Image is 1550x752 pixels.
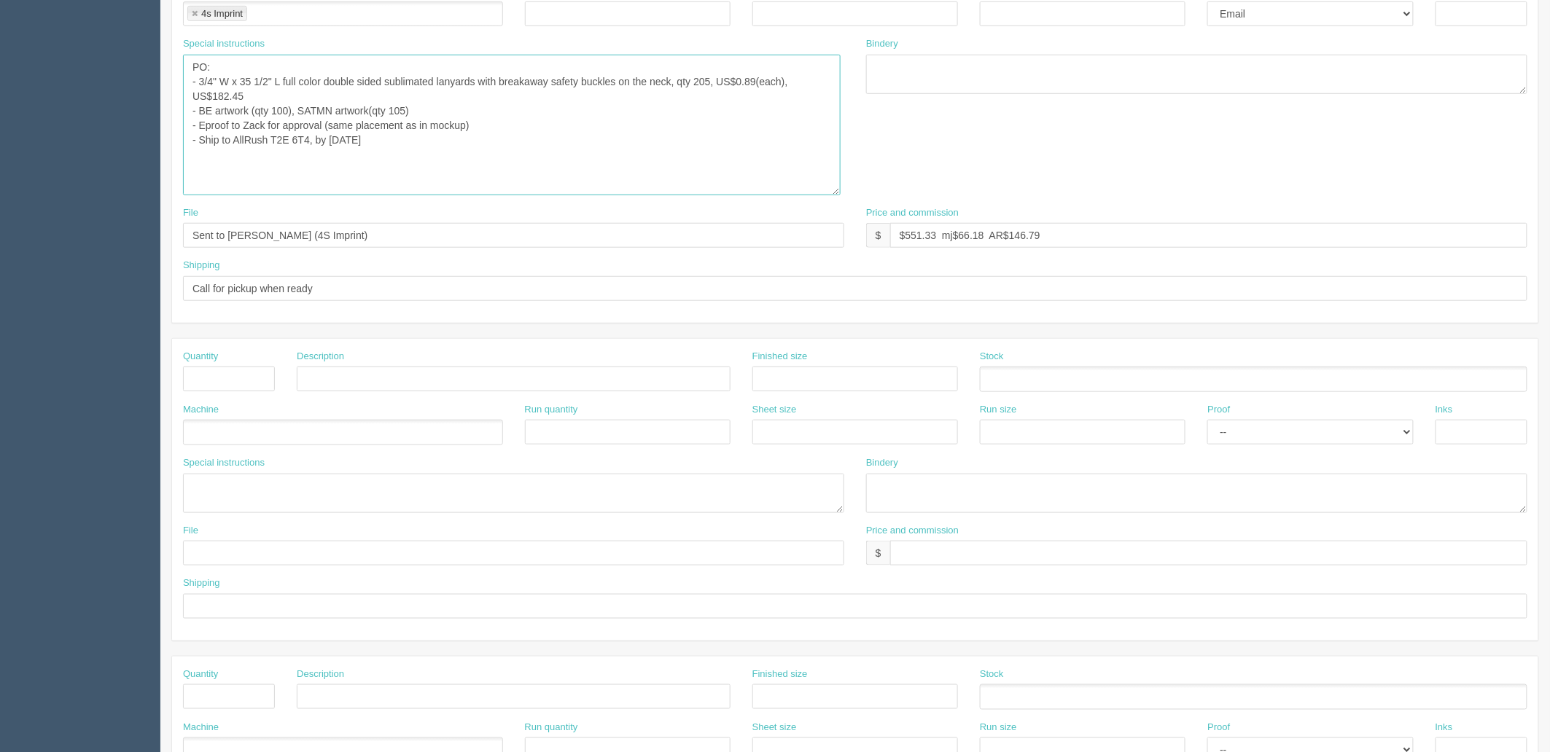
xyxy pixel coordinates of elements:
label: Price and commission [866,206,959,220]
label: Bindery [866,456,898,470]
label: Shipping [183,576,220,590]
label: Run size [980,403,1017,417]
label: Inks [1436,403,1453,417]
label: File [183,206,198,220]
label: Run size [980,721,1017,735]
label: Quantity [183,350,218,364]
label: Sheet size [752,403,797,417]
label: Shipping [183,259,220,273]
label: Proof [1207,403,1230,417]
label: Inks [1436,721,1453,735]
label: Machine [183,721,219,735]
label: Stock [980,667,1004,681]
label: Run quantity [525,403,578,417]
div: $ [866,223,890,248]
div: 4s Imprint [201,9,243,18]
label: Finished size [752,350,808,364]
label: Quantity [183,667,218,681]
label: Machine [183,403,219,417]
label: Stock [980,350,1004,364]
label: Description [297,667,344,681]
label: Price and commission [866,524,959,538]
label: Special instructions [183,456,265,470]
div: $ [866,541,890,565]
label: Description [297,350,344,364]
label: Proof [1207,721,1230,735]
textarea: PO: - 3/4" W x 35 1/2" L full color double sided sublimated lanyards with breakaway safety buckle... [183,55,841,195]
label: Bindery [866,37,898,51]
label: Run quantity [525,721,578,735]
label: Sheet size [752,721,797,735]
label: Special instructions [183,37,265,51]
label: File [183,524,198,538]
label: Finished size [752,667,808,681]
